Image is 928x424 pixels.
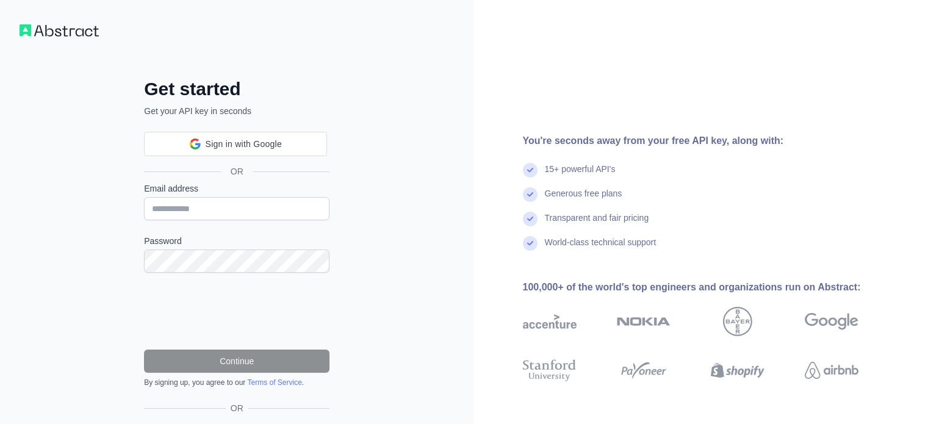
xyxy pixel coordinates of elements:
img: accenture [523,307,577,336]
p: Get your API key in seconds [144,105,329,117]
img: nokia [617,307,671,336]
div: 15+ powerful API's [545,163,616,187]
span: Sign in with Google [206,138,282,151]
div: By signing up, you agree to our . [144,378,329,387]
div: You're seconds away from your free API key, along with: [523,134,897,148]
img: airbnb [805,357,858,384]
a: Terms of Service [247,378,301,387]
img: payoneer [617,357,671,384]
img: shopify [711,357,764,384]
h2: Get started [144,78,329,100]
img: check mark [523,163,538,178]
img: bayer [723,307,752,336]
span: OR [226,402,248,414]
span: OR [221,165,253,178]
div: Generous free plans [545,187,622,212]
label: Password [144,235,329,247]
img: check mark [523,236,538,251]
div: Transparent and fair pricing [545,212,649,236]
img: Workflow [20,24,99,37]
div: 100,000+ of the world's top engineers and organizations run on Abstract: [523,280,897,295]
iframe: reCAPTCHA [144,287,329,335]
img: check mark [523,187,538,202]
div: World-class technical support [545,236,656,261]
img: check mark [523,212,538,226]
button: Continue [144,350,329,373]
img: stanford university [523,357,577,384]
label: Email address [144,182,329,195]
img: google [805,307,858,336]
div: Sign in with Google [144,132,327,156]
